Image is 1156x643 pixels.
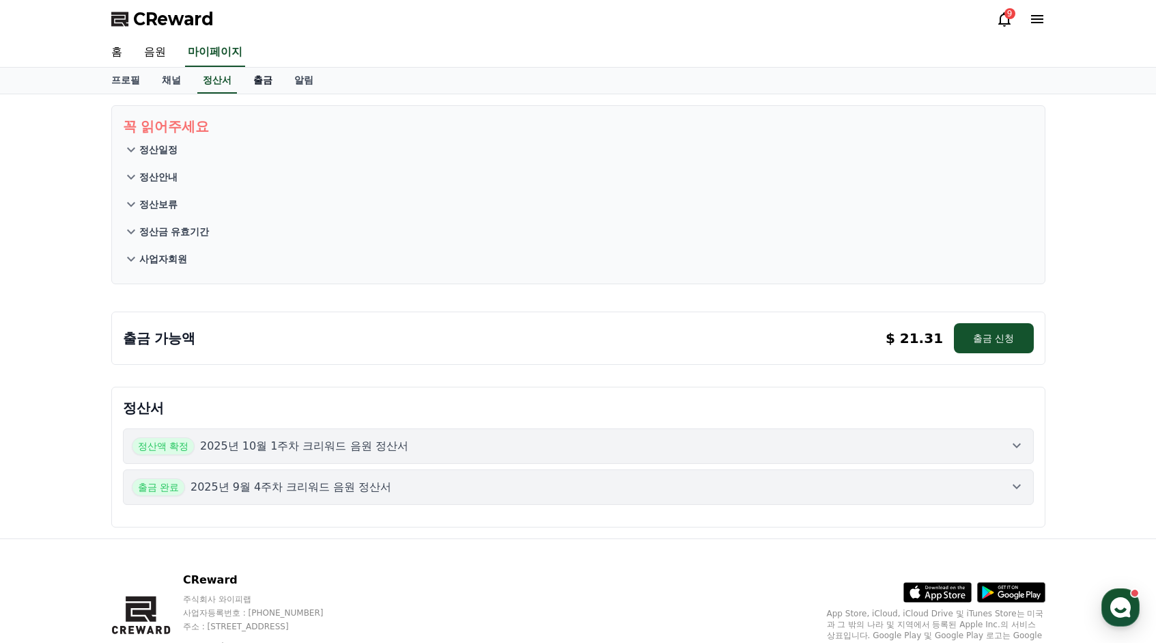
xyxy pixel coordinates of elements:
p: 정산보류 [139,197,178,211]
p: 사업자등록번호 : [PHONE_NUMBER] [183,607,350,618]
span: CReward [133,8,214,30]
button: 정산안내 [123,163,1034,191]
button: 출금 완료 2025년 9월 4주차 크리워드 음원 정산서 [123,469,1034,505]
p: 정산안내 [139,170,178,184]
a: 채널 [151,68,192,94]
a: 출금 [242,68,283,94]
a: 홈 [100,38,133,67]
span: 설정 [211,454,227,465]
span: 출금 완료 [132,478,185,496]
a: 음원 [133,38,177,67]
button: 정산금 유효기간 [123,218,1034,245]
p: 주식회사 와이피랩 [183,594,350,605]
button: 출금 신청 [954,323,1033,353]
a: 프로필 [100,68,151,94]
p: $ 21.31 [886,329,943,348]
a: 알림 [283,68,324,94]
p: 정산금 유효기간 [139,225,210,238]
a: 마이페이지 [185,38,245,67]
p: 정산서 [123,398,1034,418]
a: 정산서 [197,68,237,94]
span: 대화 [125,454,141,465]
div: 9 [1004,8,1015,19]
a: 대화 [90,433,176,467]
p: 출금 가능액 [123,329,196,348]
p: CReward [183,572,350,588]
p: 주소 : [STREET_ADDRESS] [183,621,350,632]
span: 홈 [43,454,51,465]
a: 홈 [4,433,90,467]
p: 사업자회원 [139,252,187,266]
button: 정산액 확정 2025년 10월 1주차 크리워드 음원 정산서 [123,428,1034,464]
p: 2025년 9월 4주차 크리워드 음원 정산서 [191,479,392,495]
p: 정산일정 [139,143,178,156]
button: 사업자회원 [123,245,1034,273]
p: 꼭 읽어주세요 [123,117,1034,136]
button: 정산일정 [123,136,1034,163]
a: 설정 [176,433,262,467]
a: 9 [996,11,1013,27]
span: 정산액 확정 [132,437,195,455]
button: 정산보류 [123,191,1034,218]
p: 2025년 10월 1주차 크리워드 음원 정산서 [200,438,408,454]
a: CReward [111,8,214,30]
